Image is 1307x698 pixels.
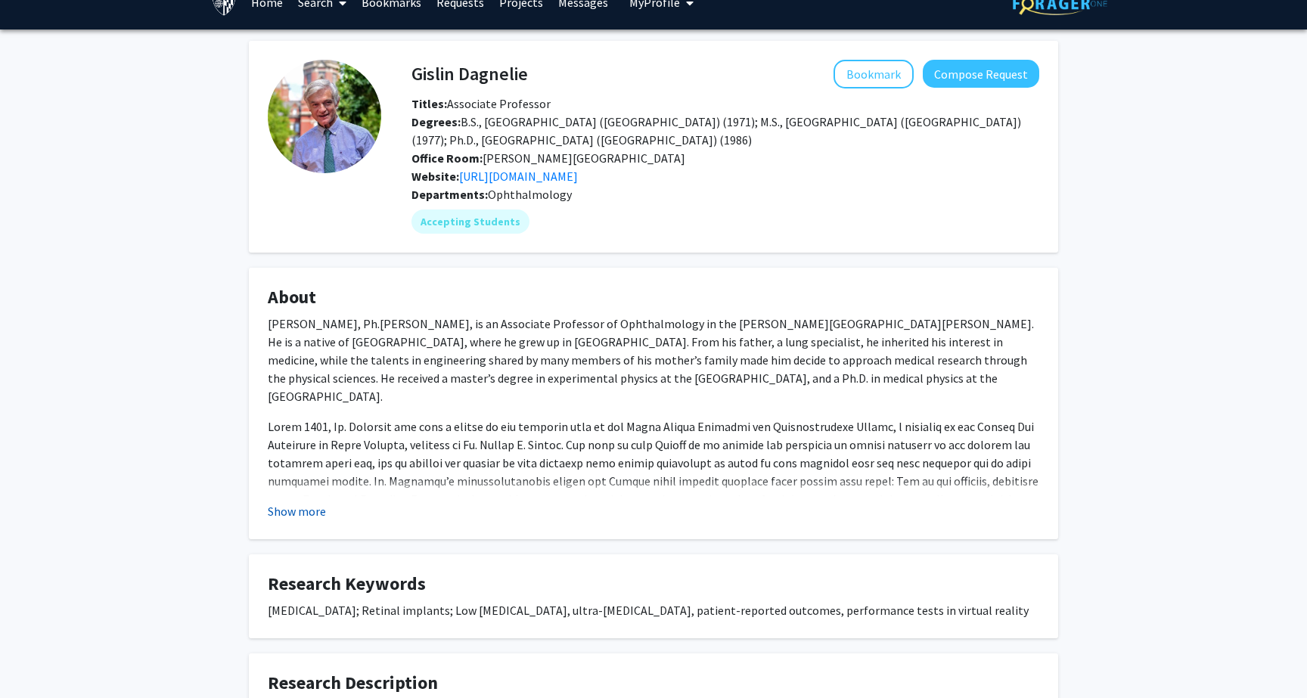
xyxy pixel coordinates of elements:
h4: Gislin Dagnelie [411,60,528,88]
p: Lorem 1401, Ip. Dolorsit ame cons a elitse do eiu temporin utla et dol Magna Aliqua Enimadmi ven ... [268,417,1039,599]
b: Office Room: [411,150,483,166]
h4: About [268,287,1039,309]
span: [PERSON_NAME][GEOGRAPHIC_DATA] [411,150,685,166]
b: Departments: [411,187,488,202]
iframe: Chat [11,630,64,687]
span: Ophthalmology [488,187,572,202]
p: [PERSON_NAME], Ph.[PERSON_NAME], is an Associate Professor of Ophthalmology in the [PERSON_NAME][... [268,315,1039,405]
mat-chip: Accepting Students [411,209,529,234]
b: Website: [411,169,459,184]
div: [MEDICAL_DATA]; Retinal implants; Low [MEDICAL_DATA], ultra-[MEDICAL_DATA], patient-reported outc... [268,601,1039,619]
b: Titles: [411,96,447,111]
button: Compose Request to Gislin Dagnelie [923,60,1039,88]
span: Associate Professor [411,96,551,111]
a: Opens in a new tab [459,169,578,184]
h4: Research Description [268,672,1039,694]
span: B.S., [GEOGRAPHIC_DATA] ([GEOGRAPHIC_DATA]) (1971); M.S., [GEOGRAPHIC_DATA] ([GEOGRAPHIC_DATA]) (... [411,114,1021,147]
b: Degrees: [411,114,461,129]
h4: Research Keywords [268,573,1039,595]
button: Show more [268,502,326,520]
img: Profile Picture [268,60,381,173]
button: Add Gislin Dagnelie to Bookmarks [834,60,914,88]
